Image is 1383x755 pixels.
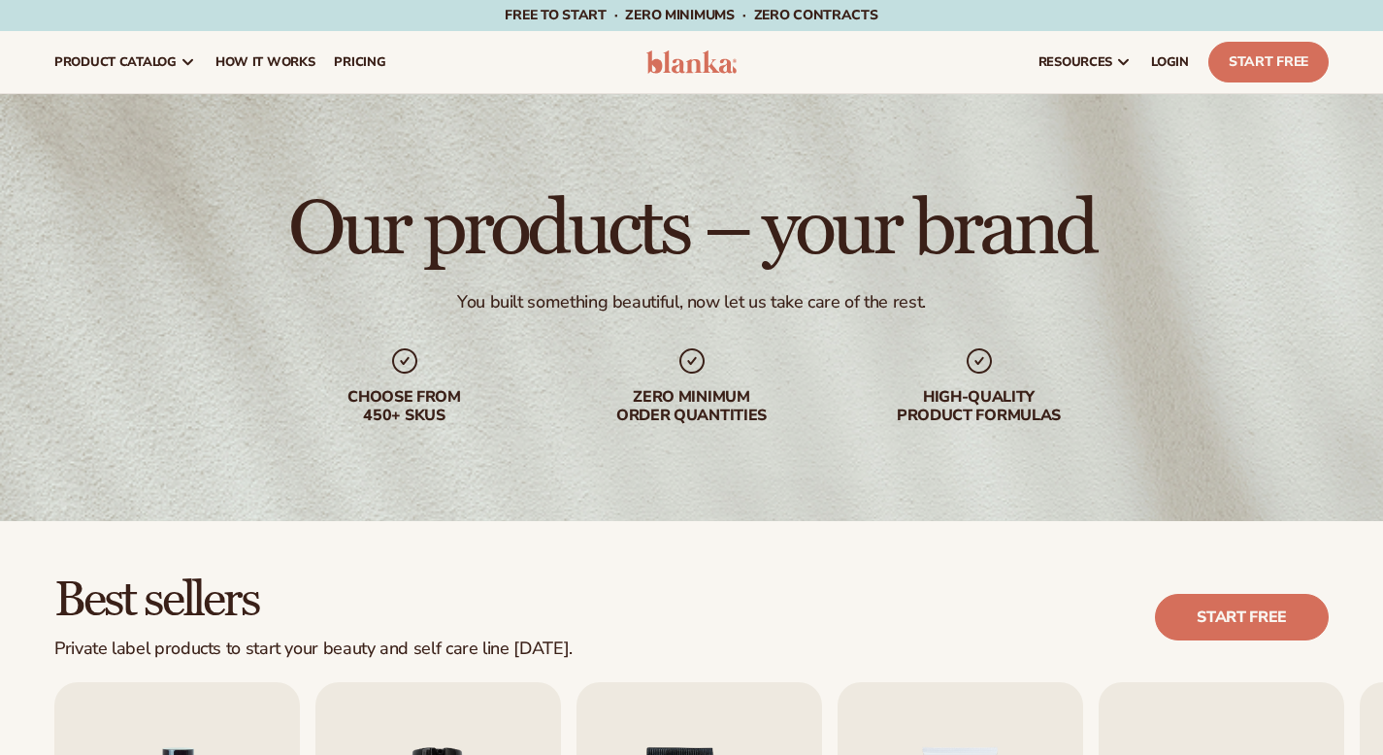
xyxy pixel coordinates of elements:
div: Zero minimum order quantities [568,388,816,425]
span: Free to start · ZERO minimums · ZERO contracts [505,6,877,24]
a: resources [1029,31,1141,93]
a: How It Works [206,31,325,93]
h2: Best sellers [54,575,573,627]
span: resources [1038,54,1112,70]
span: How It Works [215,54,315,70]
a: LOGIN [1141,31,1199,93]
a: Start Free [1208,42,1329,82]
a: Start free [1155,594,1329,640]
a: pricing [324,31,395,93]
img: logo [646,50,738,74]
span: pricing [334,54,385,70]
a: product catalog [45,31,206,93]
div: You built something beautiful, now let us take care of the rest. [457,291,926,313]
h1: Our products – your brand [288,190,1095,268]
div: Choose from 450+ Skus [280,388,529,425]
span: LOGIN [1151,54,1189,70]
span: product catalog [54,54,177,70]
div: High-quality product formulas [855,388,1103,425]
div: Private label products to start your beauty and self care line [DATE]. [54,639,573,660]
